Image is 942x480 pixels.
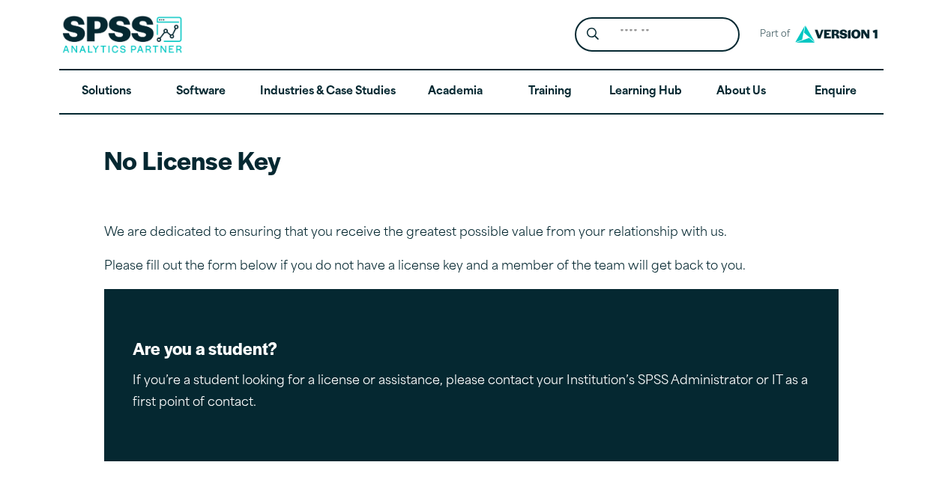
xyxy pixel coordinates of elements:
[133,337,810,359] h2: Are you a student?
[575,17,740,52] form: Site Header Search Form
[791,20,881,48] img: Version1 Logo
[597,70,694,114] a: Learning Hub
[104,143,839,177] h2: No License Key
[752,24,791,46] span: Part of
[587,28,599,40] svg: Search magnifying glass icon
[788,70,883,114] a: Enquire
[62,16,182,53] img: SPSS Analytics Partner
[248,70,408,114] a: Industries & Case Studies
[579,21,606,49] button: Search magnifying glass icon
[104,222,839,244] p: We are dedicated to ensuring that you receive the greatest possible value from your relationship ...
[408,70,502,114] a: Academia
[133,371,810,414] p: If you’re a student looking for a license or assistance, please contact your Institution’s SPSS A...
[154,70,248,114] a: Software
[59,70,884,114] nav: Desktop version of site main menu
[59,70,154,114] a: Solutions
[694,70,788,114] a: About Us
[104,256,839,278] p: Please fill out the form below if you do not have a license key and a member of the team will get...
[502,70,597,114] a: Training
